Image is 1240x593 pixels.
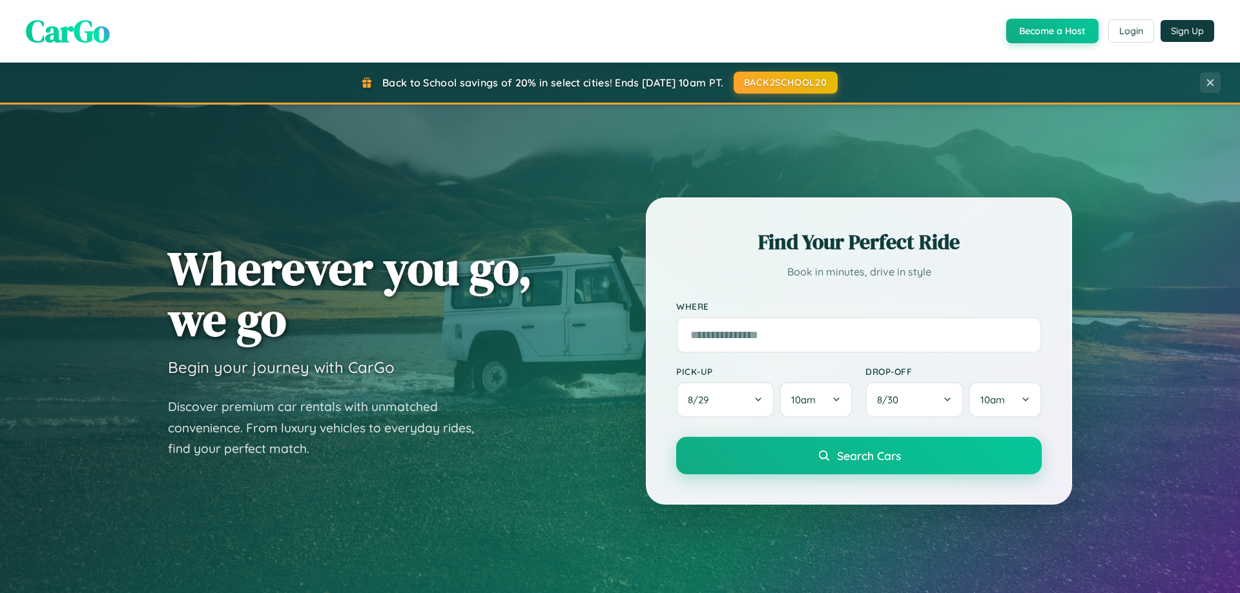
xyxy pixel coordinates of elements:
button: 10am [969,382,1042,417]
button: 10am [780,382,852,417]
span: 8 / 29 [688,394,715,406]
button: Search Cars [676,437,1042,474]
button: 8/29 [676,382,774,417]
label: Drop-off [865,366,1042,377]
button: 8/30 [865,382,964,417]
h1: Wherever you go, we go [168,243,532,345]
span: Back to School savings of 20% in select cities! Ends [DATE] 10am PT. [382,76,723,89]
span: 10am [980,394,1005,406]
button: Login [1108,19,1154,43]
span: Search Cars [837,448,901,463]
span: CarGo [26,10,110,52]
p: Book in minutes, drive in style [676,263,1042,281]
p: Discover premium car rentals with unmatched convenience. From luxury vehicles to everyday rides, ... [168,396,491,459]
button: Sign Up [1161,20,1214,42]
span: 8 / 30 [877,394,905,406]
label: Pick-up [676,366,852,377]
span: 10am [791,394,816,406]
button: BACK2SCHOOL20 [734,72,838,94]
button: Become a Host [1006,19,1099,43]
h2: Find Your Perfect Ride [676,228,1042,256]
label: Where [676,301,1042,312]
h3: Begin your journey with CarGo [168,357,395,377]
